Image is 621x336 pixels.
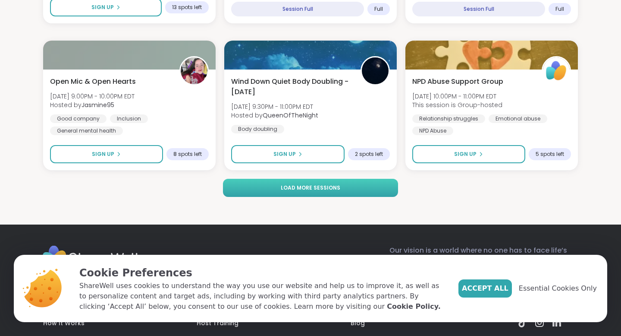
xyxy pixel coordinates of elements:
[91,3,114,11] span: Sign Up
[519,283,597,294] span: Essential Cookies Only
[231,125,284,133] div: Body doubling
[181,57,207,84] img: Jasmine95
[231,102,318,111] span: [DATE] 9:30PM - 11:00PM EDT
[555,6,564,13] span: Full
[42,245,139,270] img: Sharewell
[536,151,564,158] span: 5 spots left
[387,301,440,312] a: Cookie Policy.
[412,2,545,16] div: Session Full
[389,245,578,273] p: Our vision is a world where no one has to face life’s challenges alone.
[412,114,485,123] div: Relationship struggles
[374,6,383,13] span: Full
[458,279,512,298] button: Accept All
[172,4,202,11] span: 13 spots left
[462,283,508,294] span: Accept All
[43,319,85,327] a: How It Works
[412,92,502,101] span: [DATE] 10:00PM - 11:00PM EDT
[489,114,547,123] div: Emotional abuse
[263,111,318,120] b: QueenOfTheNight
[231,111,318,120] span: Hosted by
[223,179,398,197] button: Load more sessions
[231,145,345,163] button: Sign Up
[412,127,453,135] div: NPD Abuse
[543,57,570,84] img: ShareWell
[351,319,365,327] a: Blog
[454,150,477,158] span: Sign Up
[50,76,136,87] span: Open Mic & Open Hearts
[50,145,163,163] button: Sign Up
[355,151,383,158] span: 2 spots left
[50,101,135,109] span: Hosted by
[412,145,525,163] button: Sign Up
[231,2,364,16] div: Session Full
[412,76,503,87] span: NPD Abuse Support Group
[50,127,123,135] div: General mental health
[50,114,107,123] div: Good company
[79,265,445,281] p: Cookie Preferences
[281,184,340,192] span: Load more sessions
[412,101,502,109] span: This session is Group-hosted
[273,150,296,158] span: Sign Up
[362,57,389,84] img: QueenOfTheNight
[50,92,135,101] span: [DATE] 9:00PM - 10:00PM EDT
[82,101,114,109] b: Jasmine95
[173,151,202,158] span: 8 spots left
[231,76,351,97] span: Wind Down Quiet Body Doubling - [DATE]
[92,150,114,158] span: Sign Up
[197,319,238,327] a: Host Training
[79,281,445,312] p: ShareWell uses cookies to understand the way you use our website and help us to improve it, as we...
[110,114,148,123] div: Inclusion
